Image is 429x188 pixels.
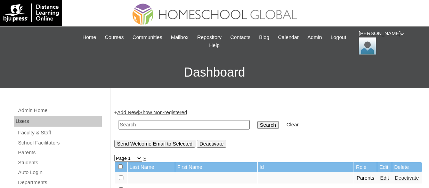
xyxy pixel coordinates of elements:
[307,33,322,41] span: Admin
[3,3,59,22] img: logo-white.png
[144,155,146,161] a: »
[17,139,102,147] a: School Facilitators
[17,148,102,157] a: Parents
[168,33,192,41] a: Mailbox
[194,33,225,41] a: Repository
[258,162,354,172] td: Id
[380,175,389,181] a: Edit
[114,140,195,148] input: Send Welcome Email to Selected
[304,33,325,41] a: Admin
[209,41,219,49] span: Help
[14,116,102,127] div: Users
[259,33,269,41] span: Blog
[17,106,102,115] a: Admin Home
[117,110,138,115] a: Add New
[132,33,162,41] span: Communities
[101,33,127,41] a: Courses
[128,162,175,172] td: Last Name
[79,33,99,41] a: Home
[82,33,96,41] span: Home
[354,162,377,172] td: Role
[3,57,426,88] h3: Dashboard
[354,172,377,184] td: Parents
[359,30,422,55] div: [PERSON_NAME]
[17,158,102,167] a: Students
[105,33,124,41] span: Courses
[256,33,273,41] a: Blog
[230,33,250,41] span: Contacts
[395,175,419,181] a: Deactivate
[17,128,102,137] a: Faculty & Staff
[139,110,187,115] a: Show Non-registered
[359,37,376,55] img: Leslie Samaniego
[278,33,299,41] span: Calendar
[171,33,189,41] span: Mailbox
[331,33,346,41] span: Logout
[175,162,257,172] td: First Name
[197,140,226,148] input: Deactivate
[119,120,250,130] input: Search
[17,178,102,187] a: Departments
[377,162,391,172] td: Edit
[197,33,221,41] span: Repository
[227,33,254,41] a: Contacts
[257,121,279,129] input: Search
[327,33,350,41] a: Logout
[129,33,166,41] a: Communities
[17,168,102,177] a: Auto Login
[114,109,422,148] div: + |
[275,33,302,41] a: Calendar
[286,122,299,127] a: Clear
[392,162,422,172] td: Delete
[205,41,223,49] a: Help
